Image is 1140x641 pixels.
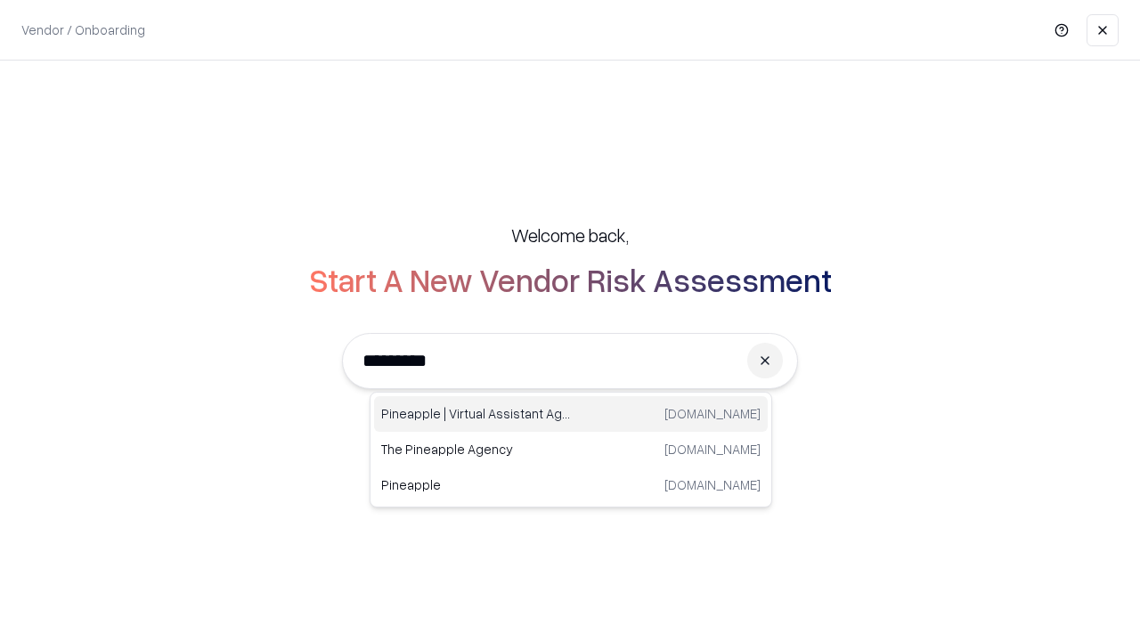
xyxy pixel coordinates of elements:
[381,475,571,494] p: Pineapple
[309,262,832,297] h2: Start A New Vendor Risk Assessment
[381,404,571,423] p: Pineapple | Virtual Assistant Agency
[21,20,145,39] p: Vendor / Onboarding
[664,440,761,458] p: [DOMAIN_NAME]
[370,392,772,507] div: Suggestions
[664,475,761,494] p: [DOMAIN_NAME]
[664,404,761,423] p: [DOMAIN_NAME]
[511,223,629,247] h5: Welcome back,
[381,440,571,458] p: The Pineapple Agency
